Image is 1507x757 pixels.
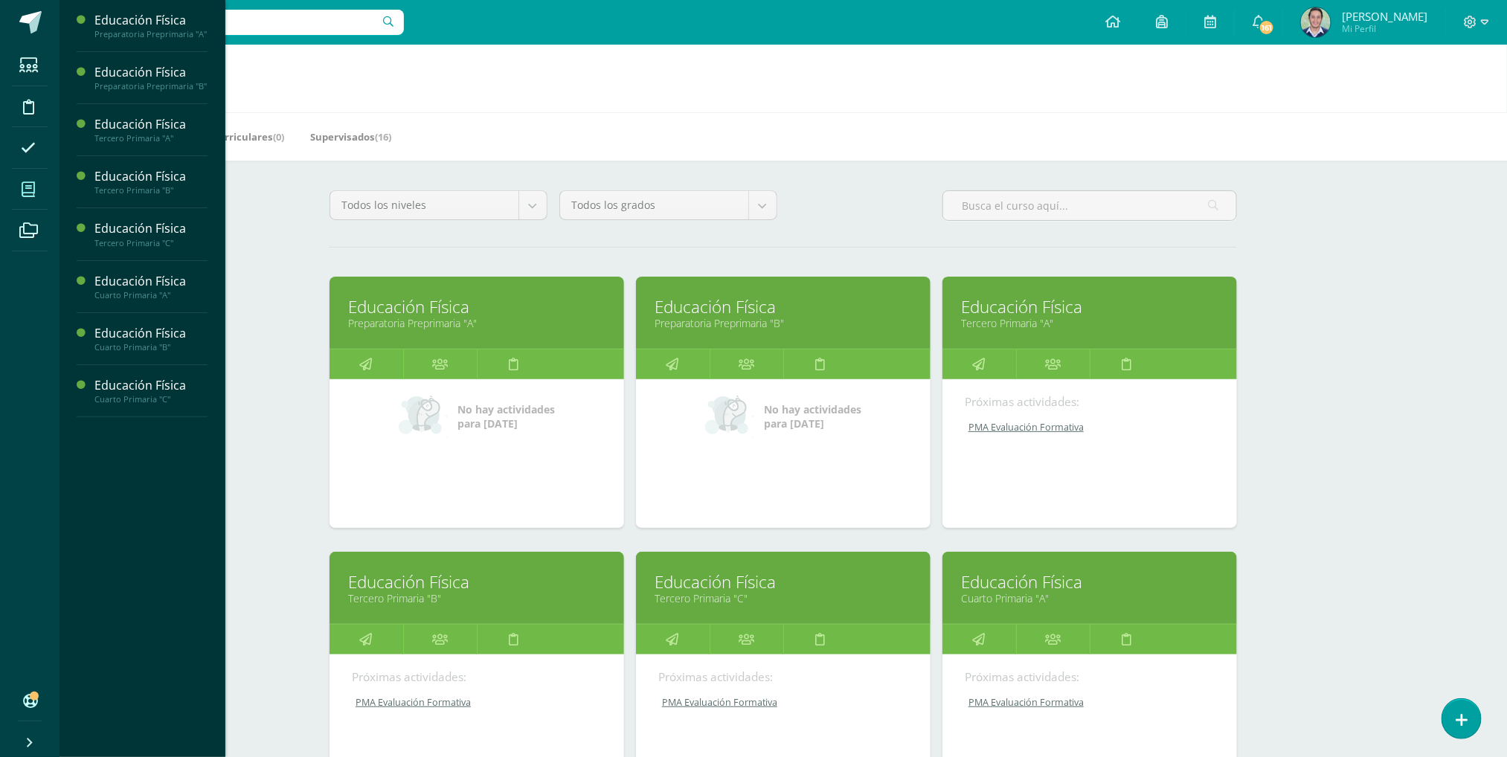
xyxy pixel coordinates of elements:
[965,669,1215,685] div: Próximas actividades:
[69,10,404,35] input: Busca un usuario...
[94,64,208,81] div: Educación Física
[961,591,1218,605] a: Cuarto Primaria "A"
[94,185,208,196] div: Tercero Primaria "B"
[94,290,208,300] div: Cuarto Primaria "A"
[965,421,1216,434] a: PMA Evaluación Formativa
[943,191,1236,220] input: Busca el curso aquí...
[375,130,391,144] span: (16)
[961,570,1218,593] a: Educación Física
[1342,22,1427,35] span: Mi Perfil
[167,125,284,149] a: Mis Extracurriculares(0)
[348,295,605,318] a: Educación Física
[655,591,912,605] a: Tercero Primaria "C"
[1259,19,1275,36] span: 161
[94,325,208,342] div: Educación Física
[94,273,208,290] div: Educación Física
[961,295,1218,318] a: Educación Física
[655,570,912,593] a: Educación Física
[94,133,208,144] div: Tercero Primaria "A"
[94,12,208,39] a: Educación FísicaPreparatoria Preprimaria "A"
[348,570,605,593] a: Educación Física
[965,696,1216,709] a: PMA Evaluación Formativa
[1301,7,1331,37] img: 707b257b70002fbcf94b7b0c242b3eca.png
[961,316,1218,330] a: Tercero Primaria "A"
[658,696,910,709] a: PMA Evaluación Formativa
[94,220,208,237] div: Educación Física
[94,377,208,405] a: Educación FísicaCuarto Primaria "C"
[94,238,208,248] div: Tercero Primaria "C"
[341,191,507,219] span: Todos los niveles
[348,316,605,330] a: Preparatoria Preprimaria "A"
[94,12,208,29] div: Educación Física
[330,191,547,219] a: Todos los niveles
[655,316,912,330] a: Preparatoria Preprimaria "B"
[658,669,908,685] div: Próximas actividades:
[94,81,208,91] div: Preparatoria Preprimaria "B"
[94,29,208,39] div: Preparatoria Preprimaria "A"
[765,402,862,431] span: No hay actividades para [DATE]
[94,377,208,394] div: Educación Física
[965,394,1215,410] div: Próximas actividades:
[94,342,208,352] div: Cuarto Primaria "B"
[94,168,208,196] a: Educación FísicaTercero Primaria "B"
[399,394,448,439] img: no_activities_small.png
[458,402,556,431] span: No hay actividades para [DATE]
[94,325,208,352] a: Educación FísicaCuarto Primaria "B"
[705,394,754,439] img: no_activities_small.png
[352,669,602,685] div: Próximas actividades:
[655,295,912,318] a: Educación Física
[94,116,208,133] div: Educación Física
[94,168,208,185] div: Educación Física
[94,64,208,91] a: Educación FísicaPreparatoria Preprimaria "B"
[94,220,208,248] a: Educación FísicaTercero Primaria "C"
[310,125,391,149] a: Supervisados(16)
[571,191,737,219] span: Todos los grados
[94,394,208,405] div: Cuarto Primaria "C"
[94,273,208,300] a: Educación FísicaCuarto Primaria "A"
[94,116,208,144] a: Educación FísicaTercero Primaria "A"
[273,130,284,144] span: (0)
[348,591,605,605] a: Tercero Primaria "B"
[1342,9,1427,24] span: [PERSON_NAME]
[352,696,603,709] a: PMA Evaluación Formativa
[560,191,777,219] a: Todos los grados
